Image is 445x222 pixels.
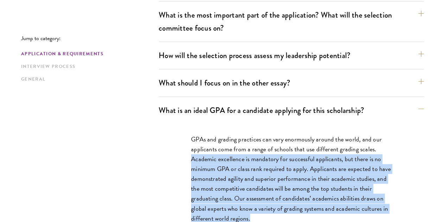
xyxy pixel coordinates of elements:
button: What is an ideal GPA for a candidate applying for this scholarship? [159,102,424,118]
button: What is the most important part of the application? What will the selection committee focus on? [159,7,424,36]
a: General [21,76,154,83]
a: Interview Process [21,63,154,70]
a: Application & Requirements [21,50,154,58]
p: Jump to category: [21,35,159,42]
button: How will the selection process assess my leadership potential? [159,47,424,63]
button: What should I focus on in the other essay? [159,75,424,91]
